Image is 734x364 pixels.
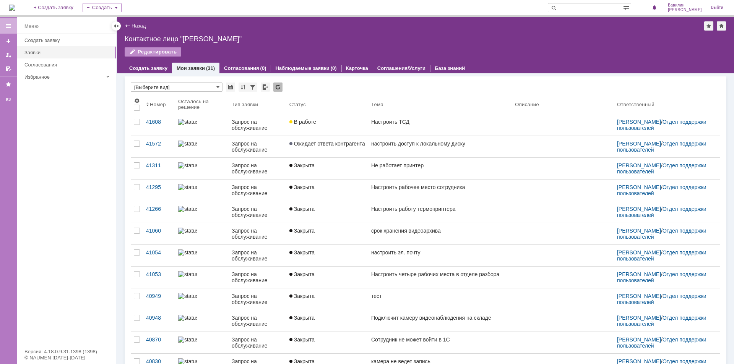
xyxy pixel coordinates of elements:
div: Создать [83,3,122,12]
img: statusbar-0 (1).png [178,293,197,299]
a: Закрыта [286,158,368,179]
div: Запрос на обслуживание [232,206,283,218]
a: Отдел поддержки пользователей [617,184,708,196]
a: КЗ [2,94,15,106]
a: тест [368,288,512,310]
span: Вавилин [668,3,702,8]
div: Сделать домашней страницей [717,21,726,31]
div: Запрос на обслуживание [232,162,283,175]
div: тест [371,293,509,299]
a: 41053 [143,267,175,288]
a: [PERSON_NAME] [617,249,661,256]
a: Настроить работу термопринтера [368,201,512,223]
div: / [617,119,711,131]
div: Подключит камеру видеонаблюдения на складе [371,315,509,321]
div: Осталось на решение [178,99,219,110]
div: Статус [289,102,306,107]
div: / [617,141,711,153]
div: 41054 [146,249,172,256]
a: Запрос на обслуживание [229,136,286,157]
div: Заявки [24,50,112,55]
th: Номер [143,95,175,114]
div: 41266 [146,206,172,212]
span: Закрыта [289,293,315,299]
a: Настроить ТСД [368,114,512,136]
a: [PERSON_NAME] [617,293,661,299]
span: В работе [289,119,316,125]
th: Тип заявки [229,95,286,114]
div: Номер [150,102,166,107]
img: statusbar-100 (1).png [178,228,197,234]
a: Закрыта [286,201,368,223]
div: 41295 [146,184,172,190]
div: / [617,162,711,175]
div: / [617,228,711,240]
th: Осталось на решение [175,95,229,114]
span: Ожидает ответа контрагента [289,141,365,147]
div: Тема [371,102,383,107]
a: [PERSON_NAME] [617,271,661,277]
a: Закрыта [286,245,368,266]
div: Добавить в избранное [704,21,713,31]
div: / [617,315,711,327]
a: statusbar-100 (1).png [175,223,229,244]
a: Закрыта [286,223,368,244]
a: Запрос на обслуживание [229,267,286,288]
div: Не работает принтер [371,162,509,168]
div: / [617,293,711,305]
a: Назад [132,23,146,29]
a: Согласования [21,59,115,71]
img: logo [9,5,15,11]
img: statusbar-100 (1).png [178,271,197,277]
a: Отдел поддержки пользователей [617,271,708,283]
th: Тема [368,95,512,114]
div: Сохранить вид [226,83,235,92]
a: Закрыта [286,332,368,353]
a: Создать заявку [21,34,115,46]
span: Закрыта [289,336,315,343]
div: Запрос на обслуживание [232,249,283,262]
div: (0) [331,65,337,71]
a: [PERSON_NAME] [617,228,661,234]
a: statusbar-60 (1).png [175,136,229,157]
img: statusbar-100 (1).png [178,119,197,125]
a: Запрос на обслуживание [229,158,286,179]
div: Настроить работу термопринтера [371,206,509,212]
a: Отдел поддержки пользователей [617,162,708,175]
a: Соглашения/Услуги [377,65,425,71]
a: [PERSON_NAME] [617,184,661,190]
a: База знаний [435,65,465,71]
a: Закрыта [286,310,368,332]
div: Создать заявку [24,37,112,43]
div: Версия: 4.18.0.9.31.1398 (1398) [24,349,109,354]
a: 41060 [143,223,175,244]
div: 40870 [146,336,172,343]
img: statusbar-40 (1).png [178,206,197,212]
a: Запрос на обслуживание [229,180,286,201]
a: Запрос на обслуживание [229,332,286,353]
span: Расширенный поиск [623,3,631,11]
a: В работе [286,114,368,136]
a: [PERSON_NAME] [617,119,661,125]
div: 41608 [146,119,172,125]
a: Не работает принтер [368,158,512,179]
a: 41266 [143,201,175,223]
a: 40949 [143,288,175,310]
div: (0) [260,65,266,71]
a: Запрос на обслуживание [229,245,286,266]
a: statusbar-60 (1).png [175,180,229,201]
a: Мои согласования [2,63,15,75]
a: срок хранения видеоархива [368,223,512,244]
div: 40948 [146,315,172,321]
div: Фильтрация... [248,83,257,92]
span: [PERSON_NAME] [668,8,702,12]
a: statusbar-100 (1).png [175,267,229,288]
div: / [617,206,711,218]
th: Статус [286,95,368,114]
div: 41311 [146,162,172,168]
div: 41060 [146,228,172,234]
img: statusbar-60 (1).png [178,184,197,190]
div: Экспорт списка [261,83,270,92]
span: Закрыта [289,162,315,168]
div: Запрос на обслуживание [232,336,283,349]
